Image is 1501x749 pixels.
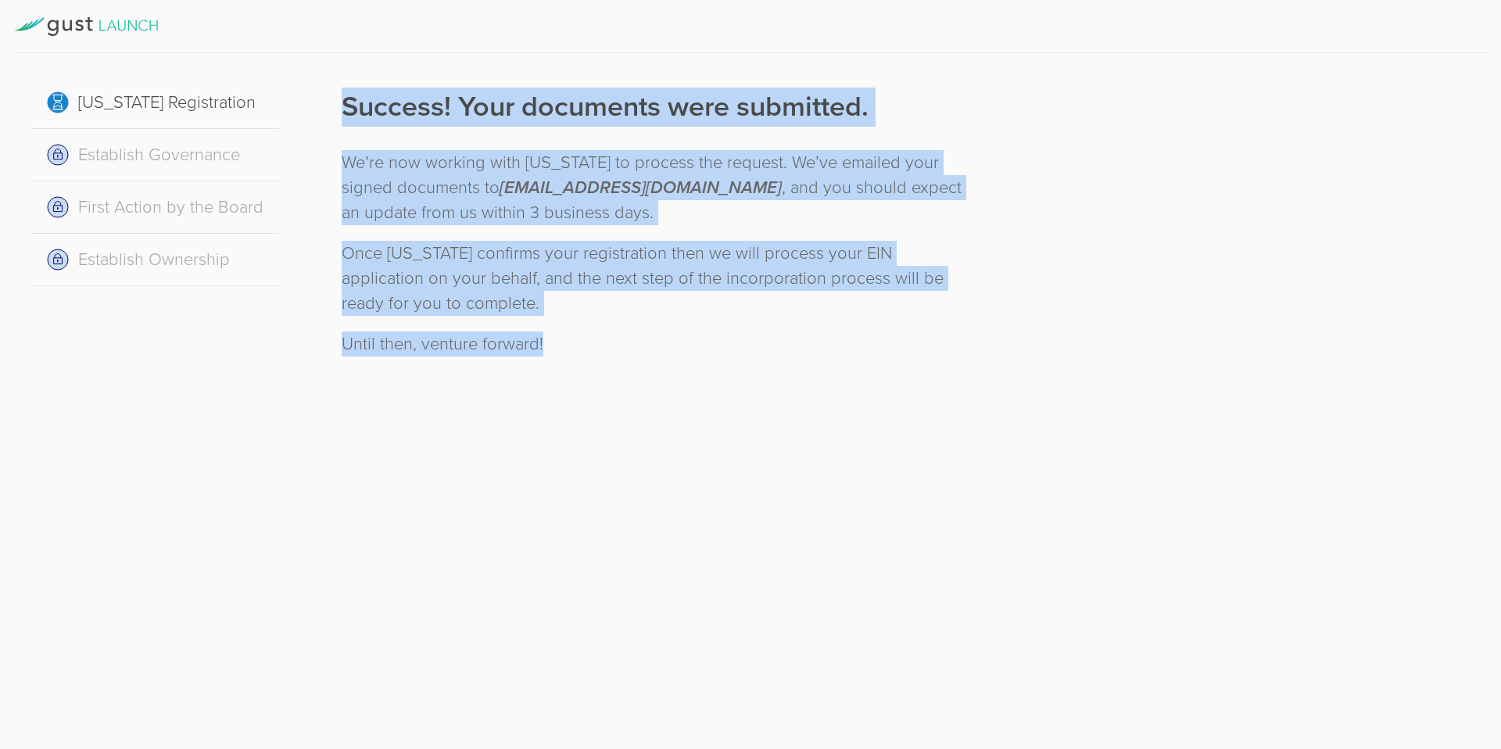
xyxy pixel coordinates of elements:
div: Establish Governance [31,129,279,181]
div: Establish Ownership [31,234,279,286]
div: Once [US_STATE] confirms your registration then we will process your EIN application on your beha... [342,241,969,316]
div: First Action by the Board [31,181,279,234]
h1: Success! Your documents were submitted. [342,88,969,127]
div: [US_STATE] Registration [31,77,279,129]
div: Until then, venture forward! [342,331,969,357]
div: We’re now working with [US_STATE] to process the request. We’ve emailed your signed documents to ... [342,150,969,225]
em: [EMAIL_ADDRESS][DOMAIN_NAME] [500,177,782,198]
